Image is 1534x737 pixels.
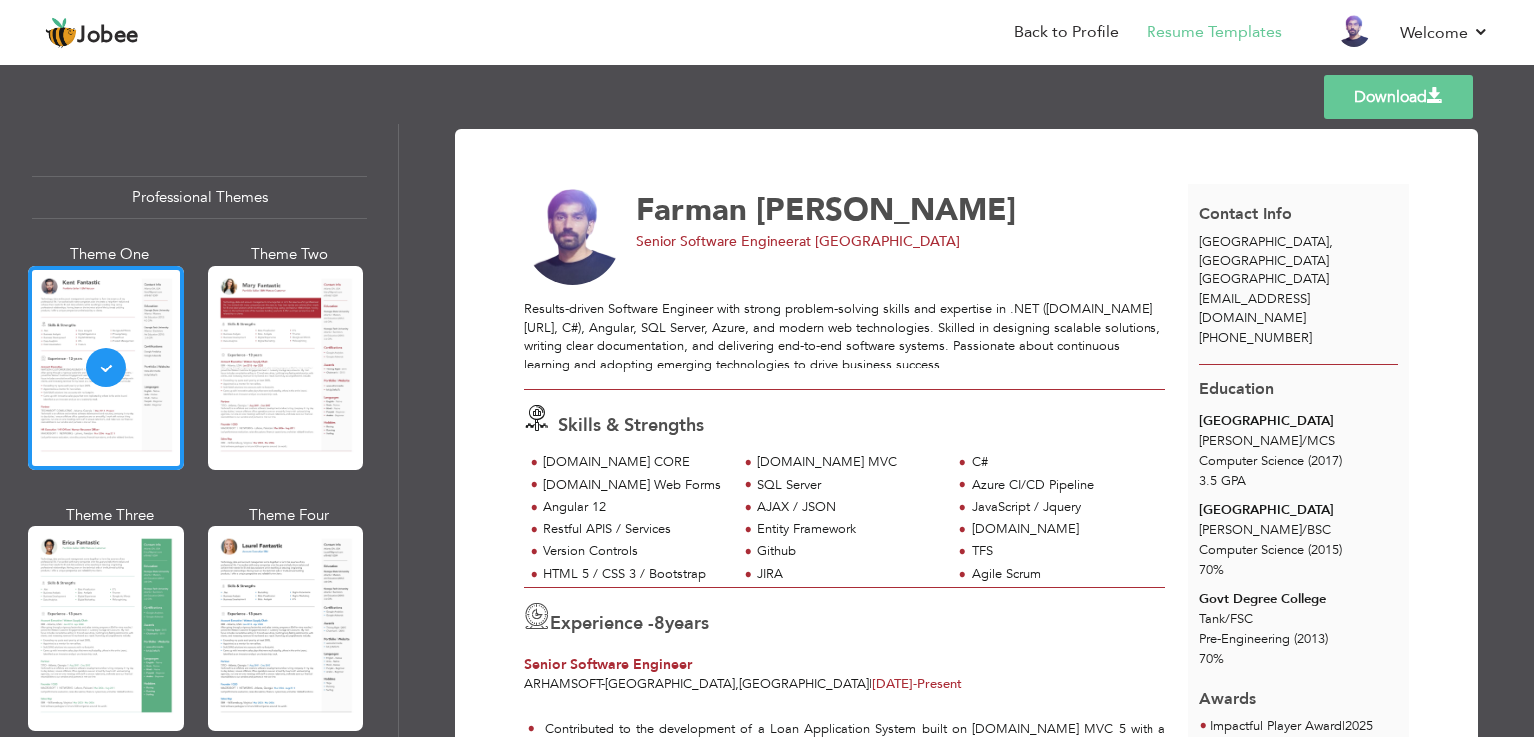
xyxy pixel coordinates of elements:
[739,675,869,693] span: [GEOGRAPHIC_DATA]
[972,542,1154,561] div: TFS
[913,675,917,693] span: -
[543,520,726,539] div: Restful APIS / Services
[550,611,654,636] span: Experience -
[524,188,622,286] img: No image
[1400,21,1489,45] a: Welcome
[1302,521,1307,539] span: /
[32,176,367,219] div: Professional Themes
[757,476,940,495] div: SQL Server
[1199,590,1398,609] div: Govt Degree College
[45,17,139,49] a: Jobee
[757,520,940,539] div: Entity Framework
[799,232,960,251] span: at [GEOGRAPHIC_DATA]
[1338,15,1370,47] img: Profile Img
[1199,270,1329,288] span: [GEOGRAPHIC_DATA]
[757,565,940,584] div: JIRA
[1199,610,1253,628] span: Tank FSC
[1199,233,1329,251] span: [GEOGRAPHIC_DATA]
[1342,717,1345,735] span: |
[524,300,1165,373] div: Results-driven Software Engineer with strong problem-solving skills and expertise in .NET ([DOMAI...
[1199,290,1310,327] span: [EMAIL_ADDRESS][DOMAIN_NAME]
[601,675,605,693] span: -
[1225,610,1230,628] span: /
[1329,233,1333,251] span: ,
[1199,378,1274,400] span: Education
[872,675,917,693] span: [DATE]
[869,675,872,693] span: |
[1199,630,1290,648] span: Pre-Engineering
[1308,541,1342,559] span: (2015)
[524,675,601,693] span: ArhamSoft
[1199,650,1224,668] span: 70%
[1199,452,1304,470] span: Computer Science
[972,520,1154,539] div: [DOMAIN_NAME]
[1199,561,1224,579] span: 70%
[1199,673,1256,711] span: Awards
[972,453,1154,472] div: C#
[605,675,735,693] span: [GEOGRAPHIC_DATA]
[558,413,704,438] span: Skills & Strengths
[757,453,940,472] div: [DOMAIN_NAME] MVC
[1302,432,1307,450] span: /
[32,505,188,526] div: Theme Three
[654,611,665,636] span: 8
[45,17,77,49] img: jobee.io
[757,542,940,561] div: Github
[32,244,188,265] div: Theme One
[1199,541,1304,559] span: Computer Science
[1308,452,1342,470] span: (2017)
[543,498,726,517] div: Angular 12
[972,565,1154,584] div: Agile Scrum
[735,675,739,693] span: ,
[756,189,1016,231] span: [PERSON_NAME]
[654,611,709,637] label: years
[1210,717,1342,735] span: Impactful Player Award
[972,476,1154,495] div: Azure CI/CD Pipeline
[543,476,726,495] div: [DOMAIN_NAME] Web Forms
[543,453,726,472] div: [DOMAIN_NAME] CORE
[1345,717,1373,735] span: 2025
[872,675,962,693] span: Present
[1014,21,1119,44] a: Back to Profile
[1199,472,1246,490] span: 3.5 GPA
[1199,432,1335,450] span: [PERSON_NAME] MCS
[757,498,940,517] div: AJAX / JSON
[1199,521,1331,539] span: [PERSON_NAME] BSC
[1199,412,1398,431] div: [GEOGRAPHIC_DATA]
[1294,630,1328,648] span: (2013)
[212,505,368,526] div: Theme Four
[1188,233,1410,289] div: [GEOGRAPHIC_DATA]
[212,244,368,265] div: Theme Two
[543,542,726,561] div: Version Controls
[972,498,1154,517] div: JavaScript / Jquery
[524,655,692,674] span: Senior Software Engineer
[1199,329,1312,347] span: [PHONE_NUMBER]
[1147,21,1282,44] a: Resume Templates
[77,25,139,47] span: Jobee
[636,189,747,231] span: Farman
[543,565,726,584] div: HTML 5 / CSS 3 / Bootstrap
[1199,203,1292,225] span: Contact Info
[1199,501,1398,520] div: [GEOGRAPHIC_DATA]
[636,232,799,251] span: Senior Software Engineer
[1324,75,1473,119] a: Download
